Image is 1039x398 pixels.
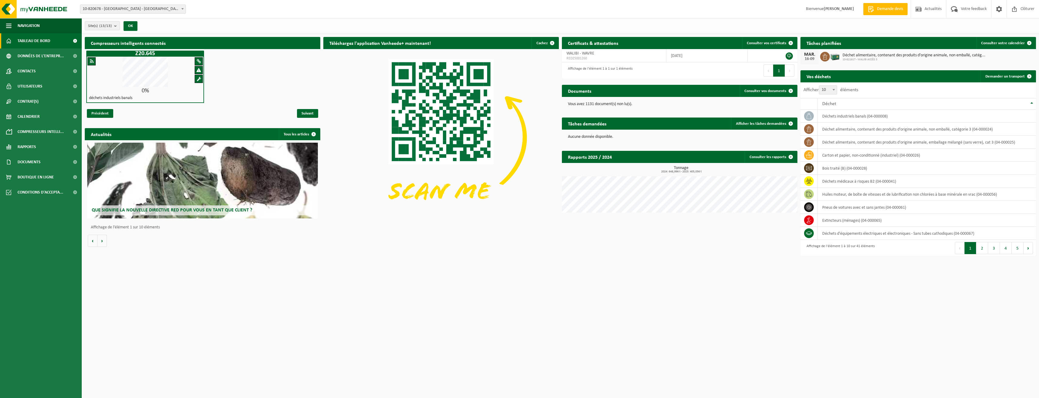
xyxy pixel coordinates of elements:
span: Compresseurs intelli... [18,124,64,139]
span: Tableau de bord [18,33,50,48]
a: Afficher les tâches demandées [731,118,797,130]
h2: Tâches planifiées [800,37,847,49]
span: Afficher les tâches demandées [736,122,786,126]
span: Que signifie la nouvelle directive RED pour vous en tant que client ? [92,208,252,213]
button: Previous [955,242,965,254]
h2: Compresseurs intelligents connectés [85,37,320,49]
span: Conditions d'accepta... [18,185,63,200]
span: Demander un transport [985,75,1025,78]
td: déchets industriels banals (04-000008) [818,110,1036,123]
span: 10-821617 - WALIBI ACCÈS 5 [843,58,985,61]
span: Cachez [536,41,548,45]
button: Cachez [532,37,558,49]
span: 10-820678 - WALIBI - WAVRE [80,5,186,13]
span: Consulter vos certificats [747,41,786,45]
button: Volgende [97,235,107,247]
h2: Tâches demandées [562,118,612,129]
h2: Actualités [85,128,117,140]
span: Précédent [87,109,113,118]
a: Consulter vos documents [740,85,797,97]
count: (13/13) [99,24,112,28]
span: Suivant [297,109,318,118]
td: [DATE] [666,49,748,62]
h2: Certificats & attestations [562,37,624,49]
div: 0% [87,88,203,94]
span: WALIBI - WAVRE [566,51,594,56]
span: Consulter votre calendrier [981,41,1025,45]
a: Tous les articles [279,128,320,140]
h2: Vos déchets [800,70,837,82]
span: Consulter vos documents [744,89,786,93]
button: Next [1024,242,1033,254]
button: 4 [1000,242,1012,254]
td: carton et papier, non-conditionné (industriel) (04-000026) [818,149,1036,162]
span: Contrat(s) [18,94,38,109]
span: Utilisateurs [18,79,42,94]
td: pneus de voitures avec et sans jantes (04-000061) [818,201,1036,214]
span: Rapports [18,139,36,154]
a: Que signifie la nouvelle directive RED pour vous en tant que client ? [87,143,318,218]
div: MAR. [803,52,816,57]
img: PB-LB-0680-HPE-GN-01 [830,51,840,61]
h2: Documents [562,85,597,97]
h2: Téléchargez l'application Vanheede+ maintenant! [323,37,437,49]
td: déchets d'équipements électriques et électroniques - Sans tubes cathodiques (04-000067) [818,227,1036,240]
button: OK [124,21,137,31]
td: bois traité (B) (04-000028) [818,162,1036,175]
td: extincteurs (ménages) (04-000065) [818,214,1036,227]
h4: déchets industriels banals [89,96,132,100]
td: déchet alimentaire, contenant des produits d'origine animale, emballage mélangé (sans verre), cat... [818,136,1036,149]
p: Affichage de l'élément 1 sur 10 éléments [91,225,317,230]
img: Download de VHEPlus App [323,49,559,226]
div: Affichage de l'élément 1 à 10 sur 41 éléments [803,241,875,255]
button: 3 [988,242,1000,254]
span: Données de l'entrepr... [18,48,64,64]
a: Demande devis [863,3,908,15]
button: Vorige [88,235,97,247]
span: 10 [819,85,837,95]
span: Documents [18,154,41,170]
h1: Z20.645 [88,51,203,57]
span: Demande devis [876,6,905,12]
span: Site(s) [88,22,112,31]
td: huiles moteur, de boîte de vitesses et de lubrification non chlorées à base minérale en vrac (04-... [818,188,1036,201]
span: Déchet alimentaire, contenant des produits d'origine animale, non emballé, catég... [843,53,985,58]
strong: [PERSON_NAME] [824,7,854,11]
span: 2024: 648,996 t - 2025: 405,056 t [565,170,797,173]
button: 1 [965,242,976,254]
label: Afficher éléments [803,88,858,92]
h3: Tonnage [565,166,797,173]
div: Affichage de l'élément 1 à 1 sur 1 éléments [565,64,633,77]
span: Boutique en ligne [18,170,54,185]
button: 1 [773,65,785,77]
p: Vous avez 1131 document(s) non lu(s). [568,102,791,106]
h2: Rapports 2025 / 2024 [562,151,618,163]
button: Previous [764,65,773,77]
p: Aucune donnée disponible. [568,135,791,139]
a: Demander un transport [981,70,1035,82]
button: 2 [976,242,988,254]
span: RED25001260 [566,56,661,61]
span: 10 [819,86,837,94]
td: déchets médicaux à risques B2 (04-000041) [818,175,1036,188]
a: Consulter vos certificats [742,37,797,49]
td: déchet alimentaire, contenant des produits d'origine animale, non emballé, catégorie 3 (04-000024) [818,123,1036,136]
span: Calendrier [18,109,40,124]
a: Consulter les rapports [745,151,797,163]
button: Next [785,65,794,77]
button: 5 [1012,242,1024,254]
span: 10-820678 - WALIBI - WAVRE [80,5,186,14]
span: Déchet [822,101,836,106]
div: 16-09 [803,57,816,61]
a: Consulter votre calendrier [976,37,1035,49]
span: Navigation [18,18,40,33]
span: Contacts [18,64,36,79]
button: Site(s)(13/13) [85,21,120,30]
